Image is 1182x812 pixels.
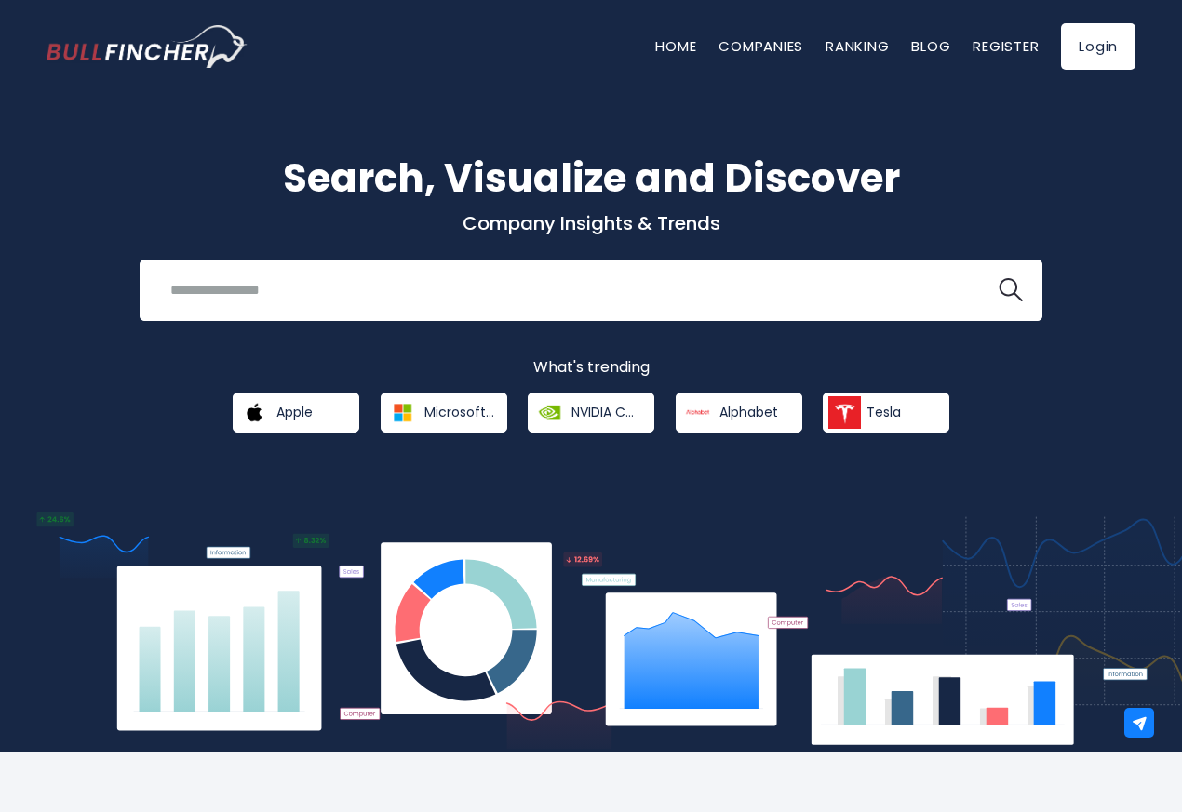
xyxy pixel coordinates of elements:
h1: Search, Visualize and Discover [47,149,1135,207]
a: Tesla [823,393,949,433]
a: Companies [719,36,803,56]
a: Alphabet [676,393,802,433]
p: What's trending [47,358,1135,378]
p: Company Insights & Trends [47,211,1135,235]
span: Alphabet [719,404,778,420]
img: Bullfincher logo [47,25,248,68]
a: Microsoft Corporation [381,393,507,433]
span: Microsoft Corporation [424,404,494,420]
span: Apple [276,404,313,420]
span: NVIDIA Corporation [571,404,641,420]
a: Ranking [826,36,889,56]
a: Home [655,36,696,56]
a: Apple [233,393,359,433]
a: Register [973,36,1039,56]
a: Login [1061,23,1135,70]
a: NVIDIA Corporation [528,393,654,433]
a: Blog [911,36,950,56]
span: Tesla [866,404,901,420]
a: Go to homepage [47,25,247,68]
img: search icon [999,278,1023,302]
